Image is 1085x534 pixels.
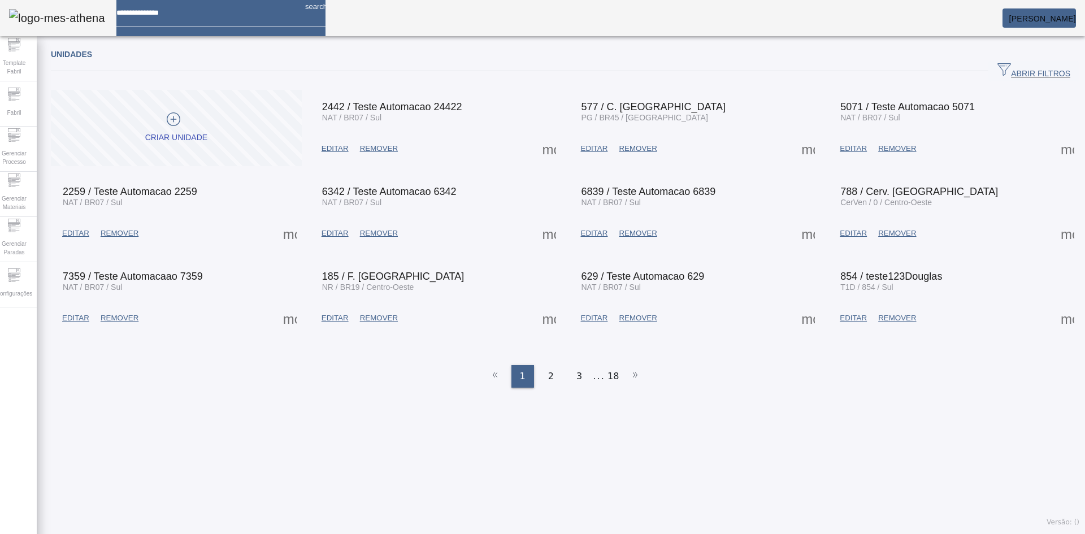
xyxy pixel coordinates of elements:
[840,198,932,207] span: CerVen / 0 / Centro-Oeste
[619,228,657,239] span: REMOVER
[3,105,24,120] span: Fabril
[95,308,144,328] button: REMOVER
[539,308,559,328] button: Mais
[322,101,462,112] span: 2442 / Teste Automacao 24422
[63,198,122,207] span: NAT / BR07 / Sul
[613,308,662,328] button: REMOVER
[834,138,873,159] button: EDITAR
[581,186,716,197] span: 6839 / Teste Automacao 6839
[834,223,873,244] button: EDITAR
[63,186,197,197] span: 2259 / Teste Automacao 2259
[798,223,818,244] button: Mais
[613,138,662,159] button: REMOVER
[539,223,559,244] button: Mais
[354,308,403,328] button: REMOVER
[1047,518,1079,526] span: Versão: ()
[593,365,605,388] li: ...
[322,228,349,239] span: EDITAR
[145,132,207,144] div: Criar unidade
[360,228,398,239] span: REMOVER
[878,312,916,324] span: REMOVER
[322,113,381,122] span: NAT / BR07 / Sul
[619,143,657,154] span: REMOVER
[51,90,302,166] button: Criar unidade
[575,138,614,159] button: EDITAR
[322,271,464,282] span: 185 / F. [GEOGRAPHIC_DATA]
[360,312,398,324] span: REMOVER
[607,365,619,388] li: 18
[581,198,641,207] span: NAT / BR07 / Sul
[280,223,300,244] button: Mais
[322,198,381,207] span: NAT / BR07 / Sul
[101,228,138,239] span: REMOVER
[840,186,998,197] span: 788 / Cerv. [GEOGRAPHIC_DATA]
[1057,138,1078,159] button: Mais
[63,283,122,292] span: NAT / BR07 / Sul
[581,228,608,239] span: EDITAR
[581,312,608,324] span: EDITAR
[322,186,457,197] span: 6342 / Teste Automacao 6342
[1057,223,1078,244] button: Mais
[575,308,614,328] button: EDITAR
[997,63,1070,80] span: ABRIR FILTROS
[316,138,354,159] button: EDITAR
[873,223,922,244] button: REMOVER
[1009,14,1076,23] span: [PERSON_NAME]
[834,308,873,328] button: EDITAR
[581,143,608,154] span: EDITAR
[539,138,559,159] button: Mais
[95,223,144,244] button: REMOVER
[840,101,975,112] span: 5071 / Teste Automacao 5071
[840,113,900,122] span: NAT / BR07 / Sul
[575,223,614,244] button: EDITAR
[840,312,867,324] span: EDITAR
[840,271,942,282] span: 854 / teste123Douglas
[63,271,203,282] span: 7359 / Teste Automacaao 7359
[576,370,582,383] span: 3
[101,312,138,324] span: REMOVER
[878,143,916,154] span: REMOVER
[798,138,818,159] button: Mais
[581,283,641,292] span: NAT / BR07 / Sul
[322,283,414,292] span: NR / BR19 / Centro-Oeste
[548,370,554,383] span: 2
[1057,308,1078,328] button: Mais
[619,312,657,324] span: REMOVER
[581,101,726,112] span: 577 / C. [GEOGRAPHIC_DATA]
[57,223,95,244] button: EDITAR
[316,223,354,244] button: EDITAR
[581,271,705,282] span: 629 / Teste Automacao 629
[840,283,893,292] span: T1D / 854 / Sul
[988,61,1079,81] button: ABRIR FILTROS
[840,143,867,154] span: EDITAR
[613,223,662,244] button: REMOVER
[581,113,708,122] span: PG / BR45 / [GEOGRAPHIC_DATA]
[873,308,922,328] button: REMOVER
[51,50,92,59] span: Unidades
[873,138,922,159] button: REMOVER
[840,228,867,239] span: EDITAR
[798,308,818,328] button: Mais
[62,312,89,324] span: EDITAR
[878,228,916,239] span: REMOVER
[354,223,403,244] button: REMOVER
[316,308,354,328] button: EDITAR
[62,228,89,239] span: EDITAR
[280,308,300,328] button: Mais
[354,138,403,159] button: REMOVER
[322,312,349,324] span: EDITAR
[322,143,349,154] span: EDITAR
[9,9,105,27] img: logo-mes-athena
[57,308,95,328] button: EDITAR
[360,143,398,154] span: REMOVER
